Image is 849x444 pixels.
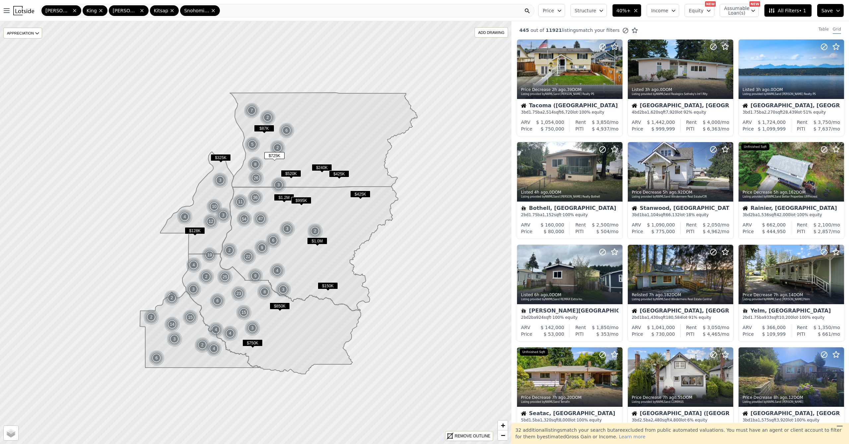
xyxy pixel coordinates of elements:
[208,322,224,338] div: 4
[536,315,544,320] span: 924
[818,331,831,337] span: $ 661
[194,337,210,353] div: 2
[627,244,733,342] a: Relisted 7h ago,182DOMListing provided byNWMLSand Windermere Real Estate CentralHouse[GEOGRAPHIC_...
[627,39,733,136] a: Listed 3h ago,0DOMListing provided byNWMLSand Realogics Sotheby's Int'l RltyHouse[GEOGRAPHIC_DATA...
[773,190,787,195] time: 2025-08-20 20:07
[236,211,253,227] div: 54
[210,293,226,309] div: 6
[632,308,637,313] img: House
[248,170,264,186] div: 26
[724,6,745,15] span: Assumable Loan(s)
[797,228,805,235] div: PITI
[805,331,840,337] div: /mo
[743,190,841,195] div: Price Decrease , 162 DOM
[232,194,248,210] div: 11
[521,331,532,337] div: Price
[743,119,752,126] div: ARV
[177,209,193,225] img: g1.png
[697,222,729,228] div: /mo
[260,110,276,126] img: g1.png
[254,125,274,132] span: $87K
[247,156,264,172] img: g1.png
[521,195,619,199] div: Listing provided by NWMLS and [PERSON_NAME] Realty Bothell
[271,177,287,193] div: 3
[164,316,180,332] img: g1.png
[517,142,622,239] a: Listed 4h ago,0DOMListing provided byNWMLSand [PERSON_NAME] Realty BothellMobileBothell, [GEOGRAP...
[764,110,775,115] span: 2,270
[208,322,224,338] img: g1.png
[808,119,840,126] div: /mo
[543,110,554,115] span: 2,514
[741,143,769,151] div: Unfinished Sqft
[253,211,269,227] div: 47
[541,325,564,330] span: $ 142,000
[575,7,596,14] span: Structure
[275,282,292,298] img: g1.png
[202,247,218,263] div: 19
[244,320,260,336] div: 3
[575,324,586,331] div: Rent
[814,126,831,132] span: $ 7,637
[743,103,748,108] img: House
[521,206,526,211] img: Mobile
[552,87,565,92] time: 2025-08-20 22:21
[743,298,841,302] div: Listing provided by NWMLS and [PERSON_NAME]/Yelm
[762,229,786,234] span: $ 444,950
[521,87,619,92] div: Price Decrease , 39 DOM
[666,315,682,320] span: 180,584
[592,120,610,125] span: $ 3,850
[215,207,231,223] div: 3
[244,136,260,152] div: 5
[647,110,658,115] span: 1,620
[592,126,610,132] span: $ 4,937
[743,126,754,132] div: Price
[647,222,675,227] span: $ 1,090,000
[307,237,327,247] div: $1.0M
[534,190,548,195] time: 2025-08-20 20:53
[521,190,619,195] div: Listed , 0 DOM
[240,249,256,265] img: g1.png
[544,229,564,234] span: $ 80,000
[632,119,641,126] div: ARV
[143,309,159,325] div: 2
[814,325,831,330] span: $ 1,350
[182,310,198,325] div: 15
[185,227,205,237] div: $128K
[779,315,793,320] span: 10,200
[521,324,530,331] div: ARV
[253,211,269,227] img: g1.png
[248,170,264,186] img: g1.png
[814,222,831,227] span: $ 2,100
[764,315,772,320] span: 933
[596,331,610,337] span: $ 353
[632,222,641,228] div: ARV
[743,331,754,337] div: Price
[686,324,697,331] div: Rent
[651,331,675,337] span: $ 730,000
[743,324,752,331] div: ARV
[544,331,564,337] span: $ 53,000
[307,223,323,239] div: 2
[164,316,180,332] div: 14
[307,223,323,239] img: g1.png
[350,191,370,198] span: $425K
[166,331,183,347] img: g1.png
[686,228,694,235] div: PITI
[164,290,180,306] img: g1.png
[632,110,729,115] div: 4 bd 2 ba sqft lot · 92% equity
[270,303,290,312] div: $850K
[185,281,202,297] img: g1.png
[586,119,619,126] div: /mo
[264,152,285,159] span: $725K
[521,315,619,320] div: 2 bd 2 ba sqft · 100% equity
[703,120,720,125] span: $ 4,000
[521,110,619,115] div: 3 bd 1.75 ba sqft lot · 100% equity
[663,190,676,195] time: 2025-08-20 20:11
[543,7,554,14] span: Price
[808,324,840,331] div: /mo
[279,221,295,237] div: 3
[318,282,338,292] div: $150K
[762,325,786,330] span: $ 366,000
[647,120,675,125] span: $ 1,442,000
[291,197,311,207] div: $995K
